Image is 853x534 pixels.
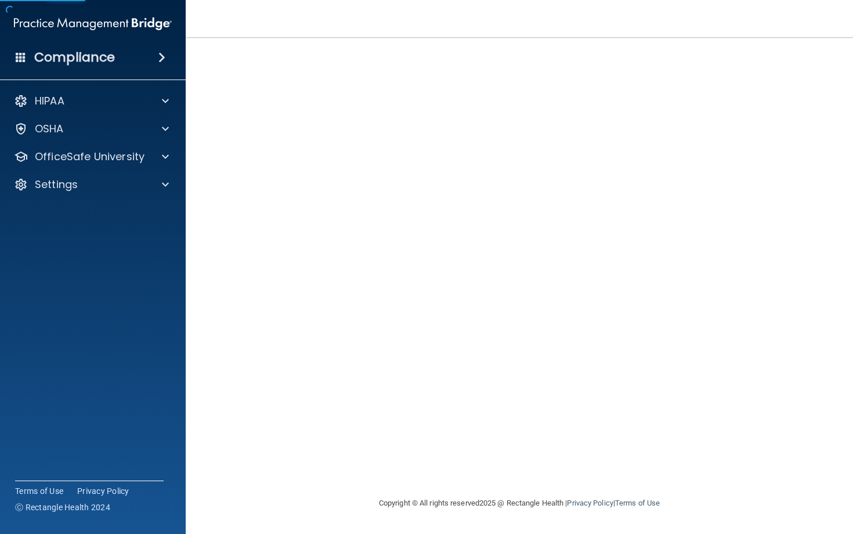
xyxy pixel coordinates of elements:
[15,501,110,513] span: Ⓒ Rectangle Health 2024
[14,122,169,136] a: OSHA
[15,485,63,497] a: Terms of Use
[14,12,172,35] img: PMB logo
[35,150,144,164] p: OfficeSafe University
[35,122,64,136] p: OSHA
[308,485,731,522] div: Copyright © All rights reserved 2025 @ Rectangle Health | |
[35,178,78,192] p: Settings
[14,178,169,192] a: Settings
[35,94,64,108] p: HIPAA
[77,485,129,497] a: Privacy Policy
[567,499,613,507] a: Privacy Policy
[14,150,169,164] a: OfficeSafe University
[14,94,169,108] a: HIPAA
[615,499,660,507] a: Terms of Use
[34,49,115,66] h4: Compliance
